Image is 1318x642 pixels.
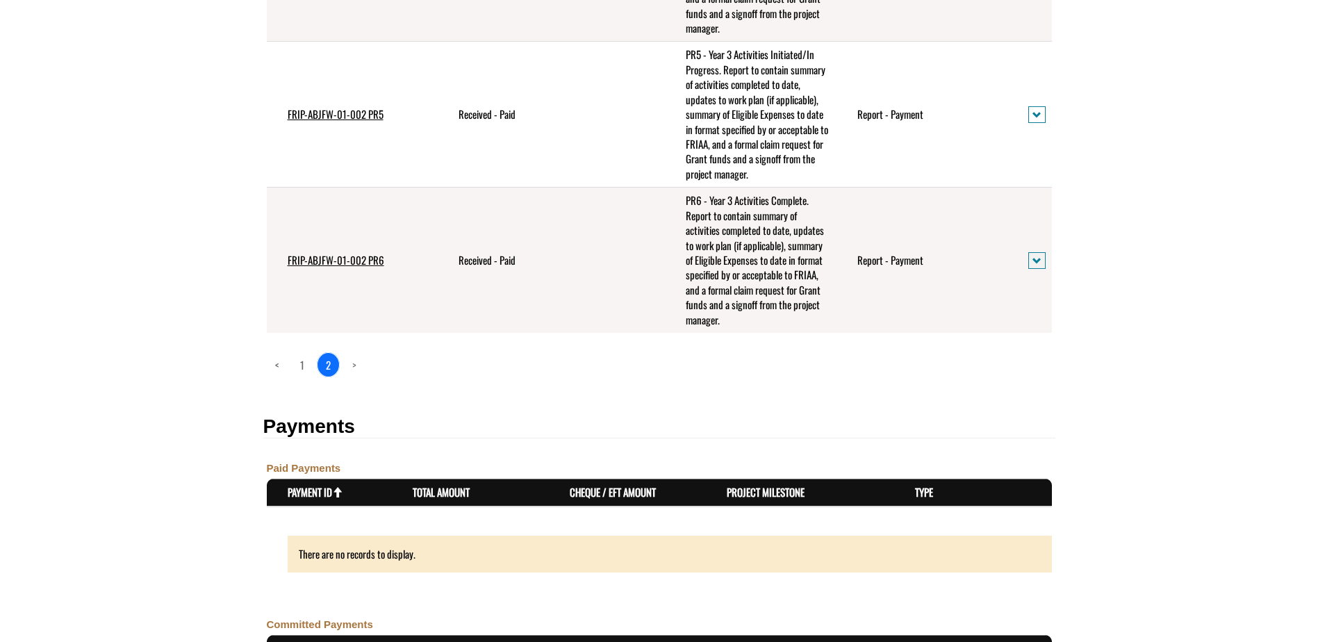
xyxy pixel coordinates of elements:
[317,352,340,377] a: 2
[288,106,384,122] a: FRIP-ABJFW-01-002 PR5
[438,188,665,333] td: Received - Paid
[267,617,373,632] label: Committed Payments
[288,484,343,500] a: Payment ID
[344,353,365,377] a: Next page
[1007,42,1051,188] td: action menu
[267,188,438,333] td: FRIP-ABJFW-01-002 PR6
[267,42,438,188] td: FRIP-ABJFW-01-002 PR5
[413,484,470,500] a: Total Amount
[665,42,837,188] td: PR5 - Year 3 Activities Initiated/In Progress. Report to contain summary of activities completed ...
[438,42,665,188] td: Received - Paid
[267,536,1052,573] div: There are no records to display.
[288,252,384,267] a: FRIP-ABJFW-01-002 PR6
[288,536,1052,573] div: There are no records to display.
[267,461,341,475] label: Paid Payments
[263,416,1055,438] h2: Payments
[1028,106,1046,124] button: action menu
[837,42,1007,188] td: Report - Payment
[1007,188,1051,333] td: action menu
[570,484,656,500] a: Cheque / EFT Amount
[837,188,1007,333] td: Report - Payment
[727,484,805,500] a: Project Milestone
[915,484,933,500] a: Type
[267,353,288,377] a: Previous page
[292,353,313,377] a: page 1
[1028,252,1046,270] button: action menu
[665,188,837,333] td: PR6 - Year 3 Activities Complete. Report to contain summary of activities completed to date, upda...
